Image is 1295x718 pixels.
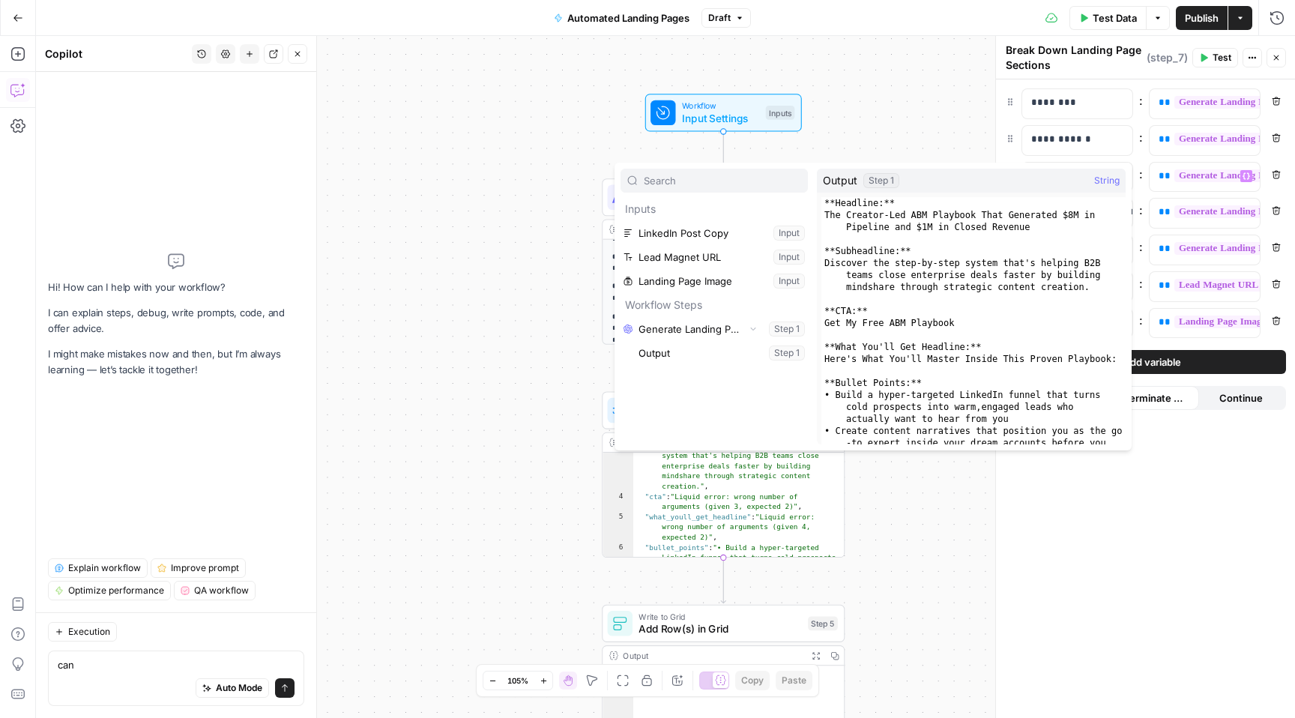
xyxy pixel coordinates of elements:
[621,269,808,293] button: Select variable Landing Page Image
[823,173,857,188] span: Output
[603,543,633,685] div: 6
[216,681,262,695] span: Auto Mode
[682,100,759,112] span: Workflow
[48,581,171,600] button: Optimize performance
[45,46,187,61] div: Copilot
[636,341,808,365] button: Select variable Output
[721,131,725,177] g: Edge from start to step_1
[602,391,845,558] div: Format JSONBreak Down Landing Page SectionsStep 7Output system that's helping B2B teams close ent...
[567,10,689,25] span: Automated Landing Pages
[48,280,304,295] p: Hi! How can I help with your workflow?
[1185,10,1219,25] span: Publish
[1123,355,1181,369] span: Add variable
[701,8,751,28] button: Draft
[621,221,808,245] button: Select variable LinkedIn Post Copy
[1094,173,1120,188] span: String
[621,317,808,341] button: Select variable Generate Landing Page Copy
[603,492,633,512] div: 4
[171,561,239,575] span: Improve prompt
[639,621,801,637] span: Add Row(s) in Grid
[1139,91,1143,109] span: :
[621,197,808,221] p: Inputs
[48,346,304,378] p: I might make mistakes now and then, but I’m always learning — let’s tackle it together!
[623,649,801,662] div: Output
[603,512,633,543] div: 5
[1139,238,1143,256] span: :
[1139,128,1143,146] span: :
[621,245,808,269] button: Select variable Lead Magnet URL
[639,610,801,623] span: Write to Grid
[1139,311,1143,329] span: :
[1069,6,1146,30] button: Test Data
[766,106,795,120] div: Inputs
[1176,6,1228,30] button: Publish
[863,173,899,188] div: Step 1
[48,622,117,642] button: Execution
[721,558,725,603] g: Edge from step_7 to step_5
[151,558,246,578] button: Improve prompt
[1139,165,1143,183] span: :
[1192,48,1238,67] button: Test
[782,674,806,687] span: Paste
[682,110,759,126] span: Input Settings
[1006,43,1143,73] textarea: Break Down Landing Page Sections
[735,671,770,690] button: Copy
[68,584,164,597] span: Optimize performance
[808,616,838,630] div: Step 5
[1147,50,1188,65] span: ( step_7 )
[603,441,633,492] div: 3
[644,173,801,188] input: Search
[58,657,295,672] textarea: can
[1199,386,1284,410] button: Continue
[196,678,269,698] button: Auto Mode
[1005,350,1286,374] button: Add variable
[1093,10,1137,25] span: Test Data
[545,6,698,30] button: Automated Landing Pages
[1213,51,1231,64] span: Test
[68,625,110,639] span: Execution
[174,581,256,600] button: QA workflow
[776,671,812,690] button: Paste
[1139,201,1143,219] span: :
[1123,390,1190,405] span: Terminate Workflow
[194,584,249,597] span: QA workflow
[48,305,304,337] p: I can explain steps, debug, write prompts, code, and offer advice.
[507,675,528,687] span: 105%
[68,561,141,575] span: Explain workflow
[602,94,845,131] div: WorkflowInput SettingsInputs
[1219,390,1263,405] span: Continue
[708,11,731,25] span: Draft
[741,674,764,687] span: Copy
[621,293,808,317] p: Workflow Steps
[1139,274,1143,292] span: :
[48,558,148,578] button: Explain workflow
